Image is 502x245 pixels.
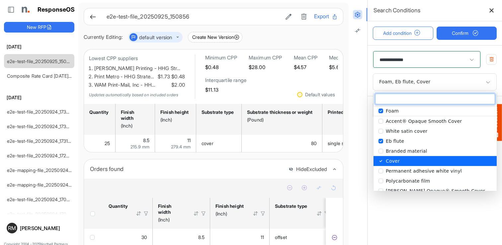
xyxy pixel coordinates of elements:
div: (Pound) [247,117,315,123]
div: Filter Icon [260,210,266,216]
ul: popup [374,106,497,116]
span: RM [8,225,16,231]
div: Filter Icon [201,210,207,216]
div: Substrate type [275,203,308,209]
h1: ResponseOS [38,6,75,13]
h6: Search Conditions [374,6,420,15]
span: Confirm [452,30,481,37]
div: Quantity [89,109,108,115]
a: e2e-test-file_20250924_173220 [7,123,75,129]
span: 11 [261,234,264,240]
h6: Median CPP [329,54,357,61]
td: 80 is template cell Column Header httpsnorthellcomontologiesmapping-rulesmaterialhasmaterialthick... [242,135,322,152]
h5: $4.57 [294,64,317,70]
h6: Minimum CPP [205,54,237,61]
button: HideExcluded [289,167,327,172]
h6: e2e-test-file_20250925_150856 [107,14,278,20]
span: Polycarbonate film [386,178,430,184]
div: Finish width [158,203,185,215]
div: Substrate thickness or weight [247,109,315,115]
span: White satin cover [386,128,427,134]
a: e2e-test-file_20250924_173139 [7,138,73,144]
li: [PERSON_NAME] Printing - HHG Str… [94,64,185,73]
span: $1.73 [156,73,170,81]
h5: $0.48 [205,64,237,70]
td: cover is template cell Column Header httpsnorthellcomontologiesmapping-rulesmaterialhassubstratem... [196,135,242,152]
a: Composite Rate Card [DATE]_smaller [7,73,86,79]
li: WAM Print-Mail, Inc - HH… [94,81,185,89]
span: Accent® Opaque Smooth Cover [386,119,462,124]
div: [PERSON_NAME] [20,226,72,231]
span: 11 [187,137,191,143]
div: (Inch) [215,211,244,217]
div: Orders found [90,164,284,174]
div: (Inch) [160,117,189,123]
span: Branded material [386,148,427,154]
div: Printed sides [328,109,357,115]
button: Delete [299,12,309,21]
div: Finish height [160,109,189,115]
span: cover [202,140,213,146]
li: Print Metro - HHG Strate… [94,73,185,81]
div: Default values [305,92,335,97]
h6: Mean CPP [294,54,317,61]
a: e2e-test-file_20250924_173550 [7,109,75,115]
button: Create New Version [188,32,242,42]
h6: [DATE] [4,43,74,50]
div: multiselect [373,92,497,191]
div: Quantity [109,203,127,209]
div: Currently Editing: [84,33,123,41]
em: Updates automatically based on included orders [89,92,178,97]
span: 30 [141,234,147,240]
p: Lowest CPP suppliers [89,54,185,63]
a: e2e-test-file_20250924_172913 [7,153,73,158]
span: Foam [386,108,399,114]
h5: $11.13 [205,87,246,93]
span: 279.4 mm [171,144,191,149]
h5: $28.00 [249,64,282,70]
a: e2e-test-file_20250925_150856 [7,58,75,64]
span: $2.00 [170,81,185,89]
div: Finish width [121,109,147,121]
img: Northell [18,3,32,16]
span: [PERSON_NAME] Opaque® Smooth Cover [386,188,485,194]
span: 80 [311,140,317,146]
div: (Inch) [158,217,185,223]
div: Filter Icon [143,210,149,216]
td: 11 is template cell Column Header httpsnorthellcomontologiesmapping-rulesmeasurementhasfinishsize... [155,135,196,152]
h6: Maximum CPP [249,54,282,61]
td: single sided is template cell Column Header httpsnorthellcomontologiesmapping-rulesmanufacturingh... [322,135,364,152]
span: 8.5 [143,137,149,143]
h6: Interquartile range [205,77,246,84]
button: New RFP [4,22,74,33]
span: $0.48 [170,73,185,81]
span: offset [275,234,287,240]
button: Confirm [437,27,497,40]
span: Cover [386,158,400,164]
td: 25 is template cell Column Header httpsnorthellcomontologiesmapping-rulesorderhasquantity [84,135,116,152]
a: e2e-test-file_20250924_170558 [7,197,75,202]
span: 25 [105,140,110,146]
div: (Inch) [121,123,147,129]
span: Foam, Eb flute, Cover [376,79,432,84]
a: e2e-mapping-file_20250924_172830 [7,167,85,173]
button: Export [314,12,338,21]
h6: [DATE] [4,94,74,101]
span: 8.5 [198,234,205,240]
span: single sided [328,140,353,146]
span: 215.9 mm [130,144,149,149]
span: Permanent adhesive white vinyl [386,168,462,174]
a: e2e-mapping-file_20250924_172435 [7,182,85,188]
button: Edit [284,12,293,21]
button: Exclude [331,234,338,241]
button: Add condition [373,27,433,40]
input: multiselect [376,94,495,104]
div: Finish height [215,203,244,209]
div: Substrate type [202,109,234,115]
td: 8.5 is template cell Column Header httpsnorthellcomontologiesmapping-rulesmeasurementhasfinishsiz... [116,135,155,152]
span: Eb flute [386,138,404,144]
h5: $5.64 [329,64,357,70]
th: Header checkbox [84,198,103,229]
div: Filter Icon [324,210,330,216]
